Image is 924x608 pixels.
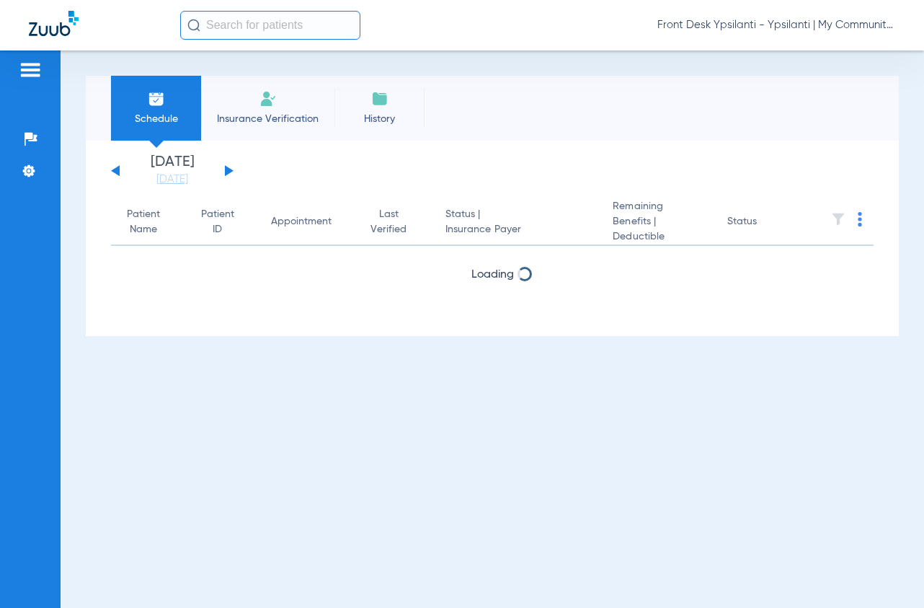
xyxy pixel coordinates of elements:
[148,90,165,107] img: Schedule
[187,19,200,32] img: Search Icon
[716,199,813,246] th: Status
[371,90,388,107] img: History
[271,214,332,229] div: Appointment
[271,214,345,229] div: Appointment
[212,112,324,126] span: Insurance Verification
[259,90,277,107] img: Manual Insurance Verification
[180,11,360,40] input: Search for patients
[122,112,190,126] span: Schedule
[129,172,216,187] a: [DATE]
[601,199,716,246] th: Remaining Benefits |
[29,11,79,36] img: Zuub Logo
[657,18,895,32] span: Front Desk Ypsilanti - Ypsilanti | My Community Dental Centers
[368,207,422,237] div: Last Verified
[858,212,862,226] img: group-dot-blue.svg
[445,222,590,237] span: Insurance Payer
[831,212,845,226] img: filter.svg
[471,269,514,281] span: Loading
[123,207,177,237] div: Patient Name
[368,207,409,237] div: Last Verified
[123,207,164,237] div: Patient Name
[200,207,248,237] div: Patient ID
[345,112,414,126] span: History
[200,207,235,237] div: Patient ID
[434,199,602,246] th: Status |
[613,229,704,244] span: Deductible
[129,155,216,187] li: [DATE]
[19,61,42,79] img: hamburger-icon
